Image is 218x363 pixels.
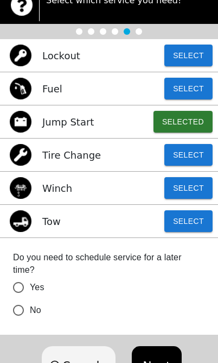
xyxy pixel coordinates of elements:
p: Jump Start [42,115,94,129]
img: jump start icon [10,111,31,133]
img: lockout icon [10,45,31,66]
p: Lockout [42,48,80,63]
button: Select [164,78,213,99]
img: tow icon [10,210,31,232]
img: winch icon [10,177,31,199]
span: No [30,304,41,317]
button: Selected [153,111,213,133]
img: flat tire icon [10,144,31,166]
span: Yes [30,281,44,294]
label: Do you need to schedule service for a later time? [13,251,205,276]
button: Select [164,45,213,66]
img: gas icon [10,78,31,99]
p: Tire Change [42,148,101,162]
button: Select [164,177,213,199]
p: Tow [42,214,61,229]
button: Select [164,210,213,232]
button: Select [164,144,213,166]
p: Fuel [42,82,62,96]
p: Winch [42,181,72,196]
